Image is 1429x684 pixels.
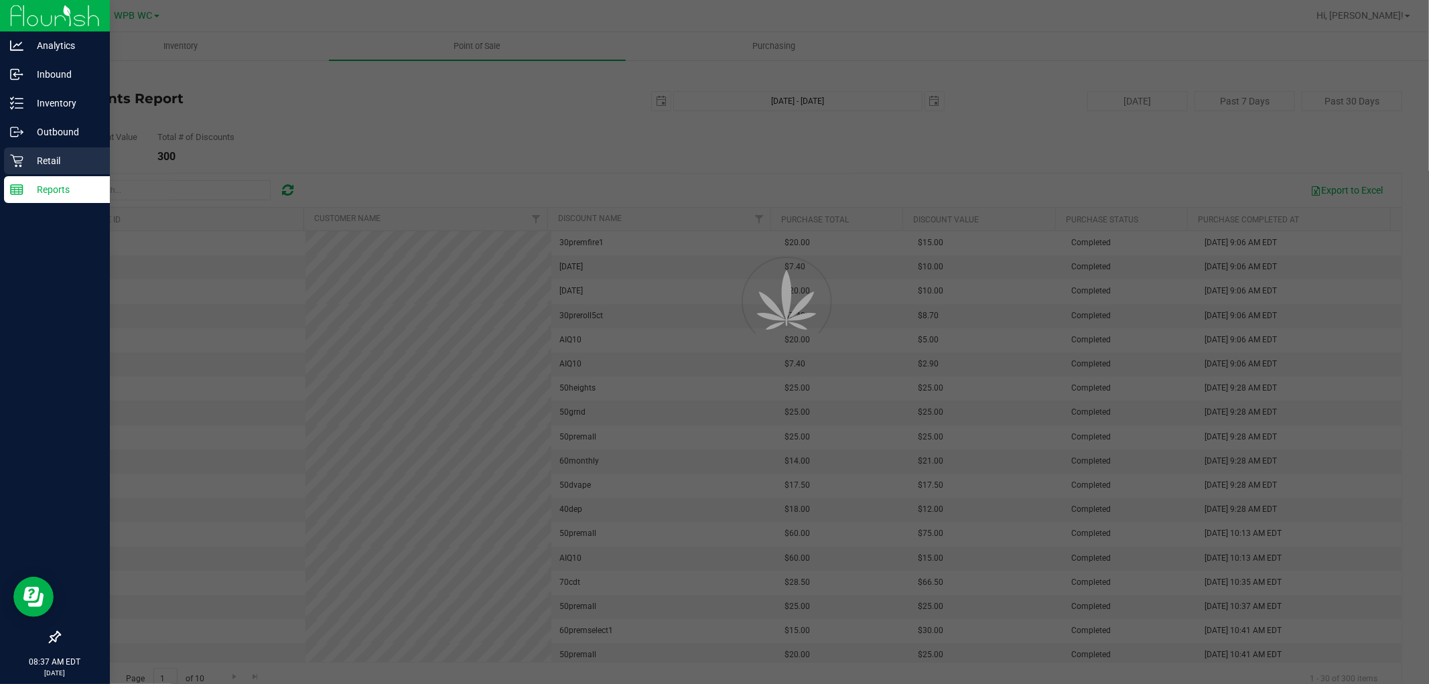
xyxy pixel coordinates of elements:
[13,577,54,617] iframe: Resource center
[23,124,104,140] p: Outbound
[23,38,104,54] p: Analytics
[23,182,104,198] p: Reports
[10,125,23,139] inline-svg: Outbound
[10,39,23,52] inline-svg: Analytics
[6,668,104,678] p: [DATE]
[10,183,23,196] inline-svg: Reports
[23,153,104,169] p: Retail
[10,68,23,81] inline-svg: Inbound
[6,656,104,668] p: 08:37 AM EDT
[23,66,104,82] p: Inbound
[10,154,23,167] inline-svg: Retail
[10,96,23,110] inline-svg: Inventory
[23,95,104,111] p: Inventory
